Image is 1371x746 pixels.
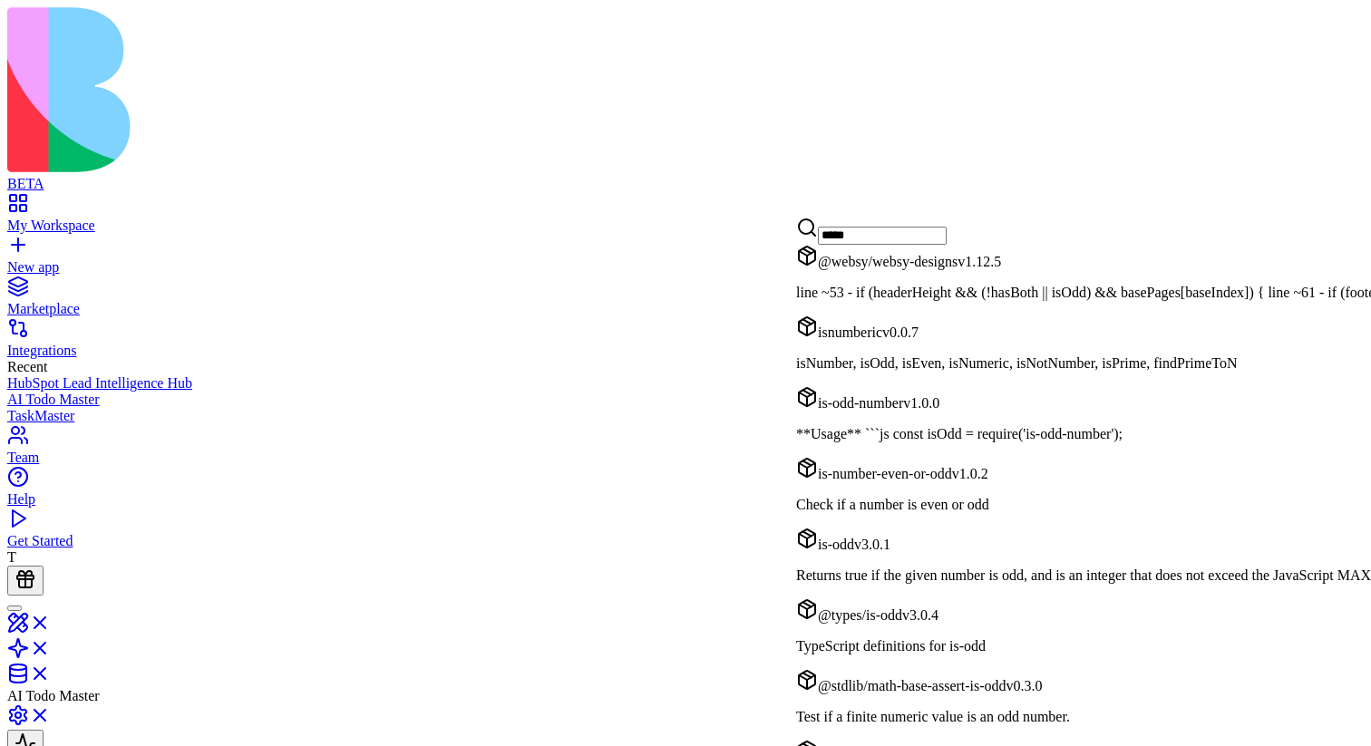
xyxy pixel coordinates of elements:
span: is-odd [818,537,854,552]
div: Marketplace [7,301,1364,317]
a: BETA [7,160,1364,192]
span: v 1.0.2 [952,466,988,481]
a: AI Todo Master [7,392,1364,408]
a: HubSpot Lead Intelligence Hub [7,375,1364,392]
img: logo [7,7,736,172]
span: v 0.0.7 [882,325,919,340]
div: Team [7,450,1364,466]
span: v 1.0.0 [903,395,939,411]
a: Integrations [7,326,1364,359]
a: Marketplace [7,285,1364,317]
a: Team [7,433,1364,466]
div: Help [7,491,1364,508]
div: Get Started [7,533,1364,549]
span: @websy/websy-designs [818,254,958,269]
a: Get Started [7,517,1364,549]
span: v 1.12.5 [958,254,1001,269]
span: Recent [7,359,47,374]
span: isnumberic [818,325,882,340]
a: New app [7,243,1364,276]
span: v 3.0.1 [854,537,890,552]
span: v 0.3.0 [1006,678,1043,693]
span: v 3.0.4 [902,607,938,623]
span: is-odd-number [818,395,903,411]
span: T [7,549,16,565]
div: Integrations [7,343,1364,359]
span: is-number-even-or-odd [818,466,952,481]
span: @types/is-odd [818,607,902,623]
span: AI Todo Master [7,688,100,703]
span: @stdlib/math-base-assert-is-odd [818,678,1006,693]
div: BETA [7,176,1364,192]
a: TaskMaster [7,408,1364,424]
div: New app [7,259,1364,276]
a: My Workspace [7,201,1364,234]
a: Help [7,475,1364,508]
div: My Workspace [7,218,1364,234]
